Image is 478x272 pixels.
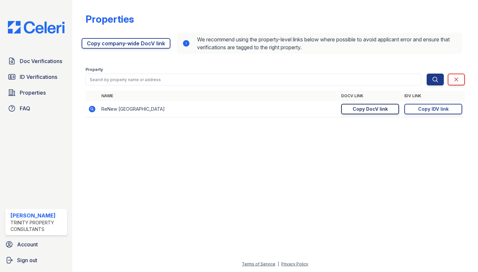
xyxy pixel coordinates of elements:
div: Properties [86,13,134,25]
label: Property [86,67,103,72]
div: Trinity Property Consultants [11,219,64,233]
span: ID Verifications [20,73,57,81]
a: Terms of Service [242,261,275,266]
th: DocV Link [339,91,402,101]
div: We recommend using the property-level links below where possible to avoid applicant error and ens... [177,33,463,54]
a: Privacy Policy [281,261,308,266]
a: Copy company-wide DocV link [82,38,170,49]
a: Doc Verifications [5,55,67,68]
a: Copy IDV link [404,104,462,114]
a: FAQ [5,102,67,115]
a: Properties [5,86,67,99]
img: CE_Logo_Blue-a8612792a0a2168367f1c8372b55b34899dd931a85d93a1a3d3e32e68fde9ad4.png [3,21,70,34]
div: Copy IDV link [418,106,449,112]
span: FAQ [20,104,30,112]
span: Sign out [17,256,37,264]
span: Account [17,240,38,248]
th: Name [99,91,339,101]
td: ReNew [GEOGRAPHIC_DATA] [99,101,339,117]
a: Sign out [3,254,70,267]
span: Doc Verifications [20,57,62,65]
span: Properties [20,89,46,97]
a: Account [3,238,70,251]
a: Copy DocV link [341,104,399,114]
div: Copy DocV link [353,106,388,112]
input: Search by property name or address [86,74,422,85]
div: [PERSON_NAME] [11,212,64,219]
a: ID Verifications [5,70,67,83]
th: IDV Link [402,91,465,101]
div: | [278,261,279,266]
